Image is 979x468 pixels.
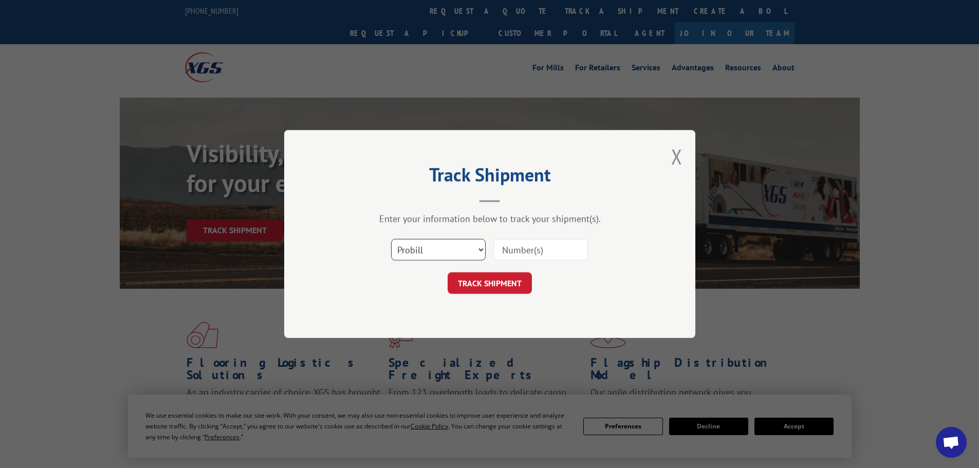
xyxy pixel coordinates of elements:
[493,239,588,260] input: Number(s)
[448,272,532,294] button: TRACK SHIPMENT
[336,167,644,187] h2: Track Shipment
[936,427,967,458] div: Open chat
[671,143,682,170] button: Close modal
[336,213,644,224] div: Enter your information below to track your shipment(s).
